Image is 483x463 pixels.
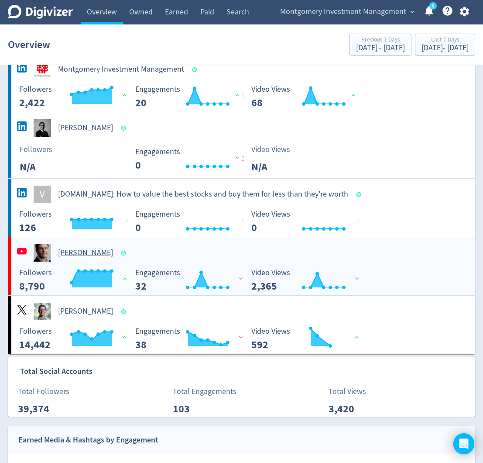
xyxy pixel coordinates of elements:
div: Last 7 Days [421,37,469,44]
a: Roger Montgomery undefined[PERSON_NAME] Followers 8,790 Followers 8,790 <1% Engagements 32 Engage... [8,237,475,295]
span: <1% [120,92,142,100]
img: positive-performance.svg [120,275,129,282]
img: negative-performance.svg [236,334,245,340]
svg: Video Views 0 [247,210,378,233]
button: Previous 7 Days[DATE] - [DATE] [349,34,411,55]
img: positive-performance.svg [120,334,129,340]
span: 69% [236,334,258,342]
img: Roger Montgomery undefined [34,303,51,320]
div: Earned Media & Hashtags by Engagement [18,434,158,446]
span: Data last synced: 12 Oct 2025, 4:02pm (AEDT) [121,251,129,256]
p: 3,420 [329,401,379,417]
span: _ 0% [121,217,135,225]
svg: Engagements 20 [131,85,262,108]
span: Data last synced: 12 Oct 2025, 7:02pm (AEDT) [121,309,129,314]
h5: [PERSON_NAME] [58,306,113,317]
img: positive-performance.svg [353,334,361,340]
span: 100% [233,154,258,163]
p: N/A [20,159,70,175]
div: [DATE] - [DATE] [356,44,405,52]
svg: Engagements 0 [131,148,262,171]
span: 100% [233,92,258,100]
p: 103 [173,401,223,417]
span: 82% [236,275,258,284]
span: Data last synced: 13 Oct 2025, 4:01am (AEDT) [121,126,129,131]
h5: [PERSON_NAME] [58,248,113,258]
img: positive-performance.svg [120,92,129,98]
svg: Followers 8,790 [15,269,146,292]
div: V [34,186,51,203]
p: Total Views [329,386,379,397]
h5: [DOMAIN_NAME]: How to value the best stocks and buy them for less than they're worth [58,189,348,200]
p: Video Views [251,144,301,155]
img: Roger Montgomery undefined [34,119,51,137]
p: N/A [251,159,301,175]
div: Previous 7 Days [356,37,405,44]
a: Roger Montgomery undefined[PERSON_NAME] Followers 14,442 Followers 14,442 <1% Engagements 38 Enga... [8,296,475,354]
span: expand_more [408,8,416,16]
span: Data last synced: 13 Oct 2025, 4:01am (AEDT) [192,67,200,72]
img: negative-performance.svg [236,275,245,282]
svg: Video Views 2,365 [247,269,378,292]
span: Data last synced: 13 Oct 2025, 5:01am (AEDT) [356,192,364,197]
svg: Engagements 0 [131,210,262,233]
svg: Followers 14,442 [15,327,146,350]
h5: [PERSON_NAME] [58,123,113,133]
img: positive-performance.svg [349,92,358,98]
span: 48% [353,334,374,342]
h1: Overview [8,31,50,59]
span: _ 0% [237,217,251,225]
svg: Engagements 38 [131,327,262,350]
img: negative-performance.svg [353,275,361,282]
p: Followers [20,144,70,155]
span: 47% [353,275,374,284]
button: Montgomery Investment Management [277,5,417,19]
img: Roger Montgomery undefined [34,244,51,262]
text: 5 [432,3,434,9]
div: Total Social Accounts [20,357,479,386]
img: Montgomery Investment Management undefined [34,61,51,78]
div: Open Intercom Messenger [453,433,474,454]
img: positive-performance.svg [233,92,242,98]
button: Last 7 Days[DATE]- [DATE] [415,34,475,55]
p: Total Followers [18,386,69,397]
span: Montgomery Investment Management [280,5,406,19]
svg: Video Views 68 [247,85,378,108]
div: [DATE] - [DATE] [421,44,469,52]
p: 39,374 [18,401,68,417]
h5: Montgomery Investment Management [58,64,184,75]
p: Total Engagements [173,386,236,397]
svg: Followers 126 [15,210,146,233]
img: negative-performance.svg [233,154,242,161]
span: _ 0% [353,217,367,225]
span: <1% [120,334,142,342]
a: Roger Montgomery undefined[PERSON_NAME]FollowersN/A Engagements 0 Engagements 0 100%Video ViewsN/A [8,112,475,178]
svg: Video Views 592 [247,327,378,350]
a: Montgomery Investment Management undefinedMontgomery Investment Management Followers 2,422 Follow... [8,54,475,112]
span: <1% [120,275,142,284]
a: 5 [429,2,437,10]
span: 100% [349,92,374,100]
a: V[DOMAIN_NAME]: How to value the best stocks and buy them for less than they're worth Followers 1... [8,179,475,237]
svg: Engagements 32 [131,269,262,292]
svg: Followers 2,422 [15,85,146,108]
